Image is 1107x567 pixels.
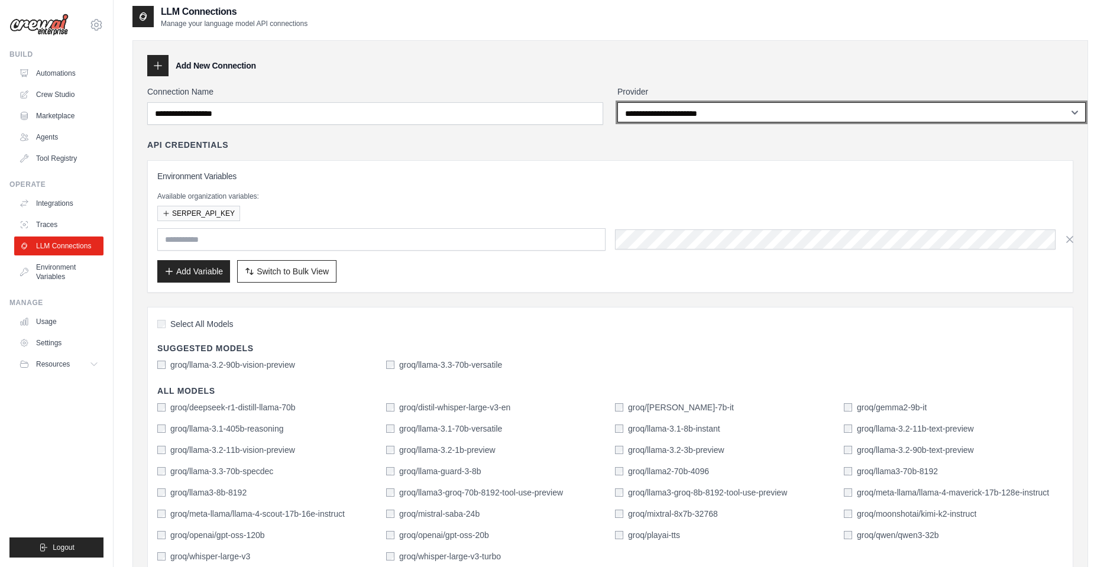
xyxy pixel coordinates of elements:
[157,425,166,433] input: groq/llama-3.1-405b-reasoning
[147,86,603,98] label: Connection Name
[844,403,852,412] input: groq/gemma2-9b-it
[399,508,480,520] label: groq/mistral-saba-24b
[857,465,938,477] label: groq/llama3-70b-8192
[157,260,230,283] button: Add Variable
[14,194,103,213] a: Integrations
[14,128,103,147] a: Agents
[170,444,295,456] label: groq/llama-3.2-11b-vision-preview
[386,446,394,454] input: groq/llama-3.2-1b-preview
[386,425,394,433] input: groq/llama-3.1-70b-versatile
[399,529,489,541] label: groq/openai/gpt-oss-20b
[9,537,103,558] button: Logout
[157,361,166,369] input: groq/llama-3.2-90b-vision-preview
[844,510,852,518] input: groq/moonshotai/kimi-k2-instruct
[857,508,976,520] label: groq/moonshotai/kimi-k2-instruct
[157,385,1063,397] h4: All Models
[170,423,283,435] label: groq/llama-3.1-405b-reasoning
[14,236,103,255] a: LLM Connections
[386,510,394,518] input: groq/mistral-saba-24b
[857,423,974,435] label: groq/llama-3.2-11b-text-preview
[53,543,75,552] span: Logout
[844,467,852,475] input: groq/llama3-70b-8192
[157,467,166,475] input: groq/llama-3.3-70b-specdec
[399,550,501,562] label: groq/whisper-large-v3-turbo
[14,64,103,83] a: Automations
[844,488,852,497] input: groq/meta-llama/llama-4-maverick-17b-128e-instruct
[399,423,502,435] label: groq/llama-3.1-70b-versatile
[9,298,103,307] div: Manage
[170,465,273,477] label: groq/llama-3.3-70b-specdec
[157,320,166,328] input: Select All Models
[14,106,103,125] a: Marketplace
[615,510,623,518] input: groq/mixtral-8x7b-32768
[857,487,1049,498] label: groq/meta-llama/llama-4-maverick-17b-128e-instruct
[615,531,623,539] input: groq/playai-tts
[844,425,852,433] input: groq/llama-3.2-11b-text-preview
[157,206,240,221] button: SERPER_API_KEY
[170,529,265,541] label: groq/openai/gpt-oss-120b
[386,488,394,497] input: groq/llama3-groq-70b-8192-tool-use-preview
[628,444,724,456] label: groq/llama-3.2-3b-preview
[14,258,103,286] a: Environment Variables
[157,170,1063,182] h3: Environment Variables
[14,85,103,104] a: Crew Studio
[170,401,296,413] label: groq/deepseek-r1-distill-llama-70b
[170,508,345,520] label: groq/meta-llama/llama-4-scout-17b-16e-instruct
[628,508,718,520] label: groq/mixtral-8x7b-32768
[157,510,166,518] input: groq/meta-llama/llama-4-scout-17b-16e-instruct
[628,487,787,498] label: groq/llama3-groq-8b-8192-tool-use-preview
[628,423,720,435] label: groq/llama-3.1-8b-instant
[170,487,247,498] label: groq/llama3-8b-8192
[399,444,496,456] label: groq/llama-3.2-1b-preview
[237,260,336,283] button: Switch to Bulk View
[857,401,927,413] label: groq/gemma2-9b-it
[14,312,103,331] a: Usage
[157,403,166,412] input: groq/deepseek-r1-distill-llama-70b
[615,403,623,412] input: groq/gemma-7b-it
[9,50,103,59] div: Build
[170,359,295,371] label: groq/llama-3.2-90b-vision-preview
[161,19,307,28] p: Manage your language model API connections
[399,359,502,371] label: groq/llama-3.3-70b-versatile
[844,531,852,539] input: groq/qwen/qwen3-32b
[257,265,329,277] span: Switch to Bulk View
[157,488,166,497] input: groq/llama3-8b-8192
[157,552,166,560] input: groq/whisper-large-v3
[157,446,166,454] input: groq/llama-3.2-11b-vision-preview
[36,359,70,369] span: Resources
[615,467,623,475] input: groq/llama2-70b-4096
[399,401,510,413] label: groq/distil-whisper-large-v3-en
[615,446,623,454] input: groq/llama-3.2-3b-preview
[857,529,939,541] label: groq/qwen/qwen3-32b
[14,355,103,374] button: Resources
[170,318,234,330] span: Select All Models
[9,14,69,36] img: Logo
[14,149,103,168] a: Tool Registry
[857,444,974,456] label: groq/llama-3.2-90b-text-preview
[161,5,307,19] h2: LLM Connections
[386,467,394,475] input: groq/llama-guard-3-8b
[844,446,852,454] input: groq/llama-3.2-90b-text-preview
[617,86,1073,98] label: Provider
[628,465,709,477] label: groq/llama2-70b-4096
[14,215,103,234] a: Traces
[147,139,228,151] h4: API Credentials
[615,488,623,497] input: groq/llama3-groq-8b-8192-tool-use-preview
[386,403,394,412] input: groq/distil-whisper-large-v3-en
[170,550,250,562] label: groq/whisper-large-v3
[628,401,734,413] label: groq/gemma-7b-it
[14,333,103,352] a: Settings
[157,531,166,539] input: groq/openai/gpt-oss-120b
[386,552,394,560] input: groq/whisper-large-v3-turbo
[386,361,394,369] input: groq/llama-3.3-70b-versatile
[386,531,394,539] input: groq/openai/gpt-oss-20b
[399,487,563,498] label: groq/llama3-groq-70b-8192-tool-use-preview
[157,342,1063,354] h4: Suggested Models
[9,180,103,189] div: Operate
[615,425,623,433] input: groq/llama-3.1-8b-instant
[399,465,481,477] label: groq/llama-guard-3-8b
[628,529,680,541] label: groq/playai-tts
[157,192,1063,201] p: Available organization variables:
[176,60,256,72] h3: Add New Connection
